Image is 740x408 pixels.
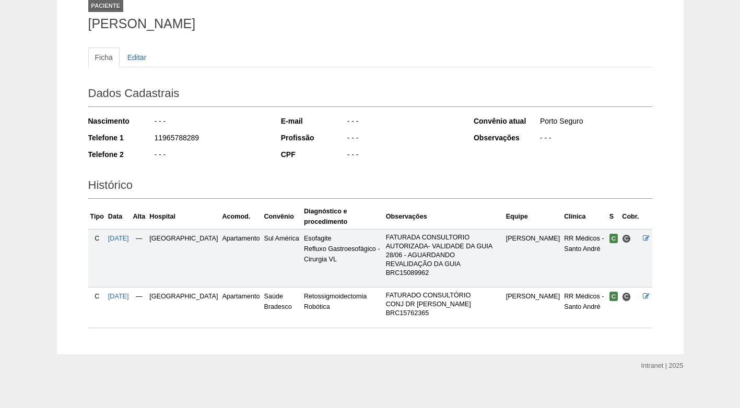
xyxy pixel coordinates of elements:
h1: [PERSON_NAME] [88,17,652,30]
a: [DATE] [108,235,129,242]
th: Diagnóstico e procedimento [302,204,384,230]
h2: Dados Cadastrais [88,83,652,107]
th: Clínica [562,204,607,230]
div: C [90,233,104,244]
th: Equipe [504,204,562,230]
th: Data [106,204,131,230]
td: Apartamento [220,229,262,287]
a: Ficha [88,47,120,67]
td: [GEOGRAPHIC_DATA] [147,229,220,287]
p: FATURADA CONSULTORIO AUTORIZADA- VALIDADE DA GUIA 28/06 - AGUARDANDO REVALIDAÇÃO DA GUIA BRC15089962 [386,233,502,278]
span: Confirmada [609,234,618,243]
div: Telefone 2 [88,149,154,160]
h2: Histórico [88,175,652,199]
th: Convênio [262,204,302,230]
td: RR Médicos - Santo André [562,229,607,287]
div: - - - [346,149,460,162]
th: Observações [384,204,504,230]
td: — [131,229,148,287]
div: Telefone 1 [88,133,154,143]
div: Intranet | 2025 [641,361,684,371]
div: 11965788289 [154,133,267,146]
div: CPF [281,149,346,160]
a: Editar [121,47,154,67]
td: Apartamento [220,287,262,328]
td: [GEOGRAPHIC_DATA] [147,287,220,328]
th: Acomod. [220,204,262,230]
td: Esofagite Refluxo Gastroesofágico - Cirurgia VL [302,229,384,287]
div: E-mail [281,116,346,126]
td: — [131,287,148,328]
span: Consultório [622,292,631,301]
td: [PERSON_NAME] [504,229,562,287]
td: Sul América [262,229,302,287]
div: Convênio atual [474,116,539,126]
div: Porto Seguro [539,116,652,129]
a: [DATE] [108,293,129,300]
div: - - - [346,133,460,146]
td: Retossigmoidectomia Robótica [302,287,384,328]
div: - - - [346,116,460,129]
th: Hospital [147,204,220,230]
div: C [90,291,104,302]
div: Profissão [281,133,346,143]
td: [PERSON_NAME] [504,287,562,328]
div: Observações [474,133,539,143]
td: RR Médicos - Santo André [562,287,607,328]
div: Nascimento [88,116,154,126]
span: Confirmada [609,292,618,301]
div: - - - [539,133,652,146]
th: Alta [131,204,148,230]
span: Consultório [622,234,631,243]
th: Tipo [88,204,106,230]
p: FATURADO CONSULTÓRIO CONJ DR [PERSON_NAME] BRC15762365 [386,291,502,318]
th: Cobr. [620,204,641,230]
div: - - - [154,149,267,162]
th: S [607,204,620,230]
div: - - - [154,116,267,129]
td: Saúde Bradesco [262,287,302,328]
